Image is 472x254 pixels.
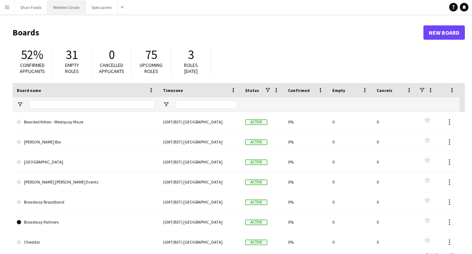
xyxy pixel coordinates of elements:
div: 0 [372,152,417,172]
span: Active [245,200,267,205]
span: Cancelled applicants [99,62,124,74]
span: 52% [21,47,43,63]
span: Active [245,220,267,225]
span: Cancels [377,88,392,93]
div: 0 [372,212,417,232]
div: 0 [328,212,372,232]
div: (GMT/BST) [GEOGRAPHIC_DATA] [159,132,241,152]
span: 3 [188,47,194,63]
a: Broadway Partners [17,212,154,232]
a: Cheddar [17,232,154,252]
span: Roles [DATE] [184,62,198,74]
button: Western Union [48,0,86,14]
div: 0 [328,112,372,132]
div: 0 [328,232,372,252]
div: (GMT/BST) [GEOGRAPHIC_DATA] [159,232,241,252]
span: 31 [66,47,78,63]
span: 75 [145,47,157,63]
div: 0 [372,232,417,252]
a: Bearded Kitten - Westquay Maze [17,112,154,132]
a: [PERSON_NAME] [PERSON_NAME] Events [17,172,154,192]
div: 0 [328,132,372,152]
span: Status [245,88,259,93]
div: 0% [284,172,328,192]
span: Timezone [163,88,183,93]
button: Shan Foods [15,0,48,14]
a: [PERSON_NAME] Bio [17,132,154,152]
div: 0 [328,172,372,192]
span: Confirmed applicants [20,62,45,74]
span: Upcoming roles [140,62,163,74]
a: [GEOGRAPHIC_DATA] [17,152,154,172]
div: 0% [284,132,328,152]
div: 0% [284,192,328,212]
input: Board name Filter Input [30,100,154,109]
a: New Board [423,25,465,40]
div: 0% [284,212,328,232]
div: 0% [284,112,328,132]
div: 0% [284,152,328,172]
span: Active [245,240,267,245]
span: Board name [17,88,41,93]
span: Confirmed [288,88,310,93]
span: 0 [109,47,115,63]
div: 0% [284,232,328,252]
div: (GMT/BST) [GEOGRAPHIC_DATA] [159,192,241,212]
div: 0 [372,132,417,152]
a: Broadway Broadband [17,192,154,212]
input: Timezone Filter Input [176,100,237,109]
div: (GMT/BST) [GEOGRAPHIC_DATA] [159,152,241,172]
button: Specsavers [86,0,118,14]
span: Empty roles [65,62,79,74]
button: Open Filter Menu [163,101,169,108]
h1: Boards [13,27,423,38]
div: (GMT/BST) [GEOGRAPHIC_DATA] [159,212,241,232]
span: Active [245,160,267,165]
span: Active [245,180,267,185]
span: Empty [332,88,345,93]
div: (GMT/BST) [GEOGRAPHIC_DATA] [159,172,241,192]
span: Active [245,119,267,125]
div: 0 [372,112,417,132]
div: 0 [372,172,417,192]
div: (GMT/BST) [GEOGRAPHIC_DATA] [159,112,241,132]
div: 0 [328,192,372,212]
span: Active [245,140,267,145]
div: 0 [372,192,417,212]
button: Open Filter Menu [17,101,23,108]
div: 0 [328,152,372,172]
